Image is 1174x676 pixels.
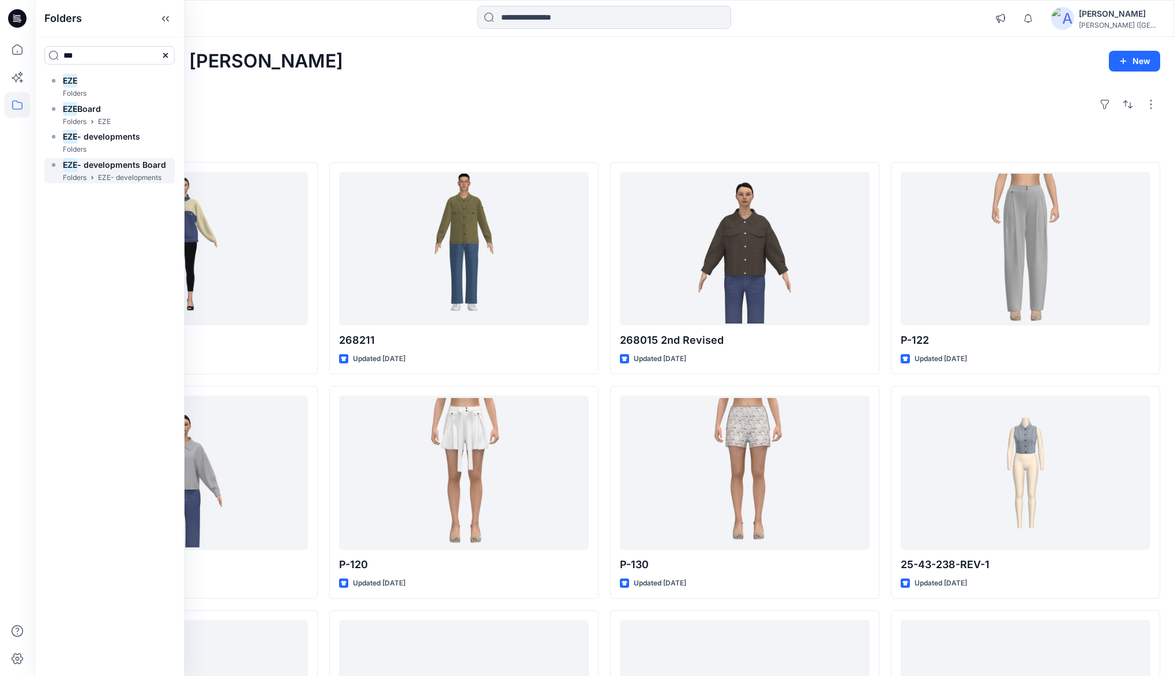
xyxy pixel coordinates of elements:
a: 268015 2nd Revised [620,172,870,325]
p: Updated [DATE] [353,353,405,365]
div: [PERSON_NAME] ([GEOGRAPHIC_DATA]) Exp... [1079,21,1160,29]
p: 268211 [339,332,589,348]
mark: EZE [63,157,77,172]
p: Updated [DATE] [353,577,405,589]
a: P-130 [620,396,870,549]
a: P-122 [901,172,1150,325]
mark: EZE [63,101,77,117]
a: 25-43-238-REV-1 [901,396,1150,549]
p: Folders [63,172,86,184]
p: 268015 2nd Revised [620,332,870,348]
h2: Welcome back, [PERSON_NAME] [48,51,343,72]
a: P-120 [339,396,589,549]
p: 25-43-238-REV-1 [901,557,1150,573]
p: Updated [DATE] [915,353,967,365]
button: New [1109,51,1160,72]
h4: Styles [48,137,1160,151]
p: P-120 [339,557,589,573]
p: Updated [DATE] [915,577,967,589]
p: EZE [98,116,111,128]
p: Updated [DATE] [634,353,686,365]
p: Folders [63,88,86,100]
div: [PERSON_NAME] [1079,7,1160,21]
p: Folders [63,144,86,156]
span: - developments Board [77,160,166,170]
img: avatar [1051,7,1074,30]
span: Board [77,104,101,114]
mark: EZE [63,73,77,88]
span: - developments [77,132,140,141]
p: EZE- developments [98,172,161,184]
a: 268211 [339,172,589,325]
mark: EZE [63,129,77,144]
p: P-122 [901,332,1150,348]
p: Updated [DATE] [634,577,686,589]
p: Folders [63,116,86,128]
p: P-130 [620,557,870,573]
